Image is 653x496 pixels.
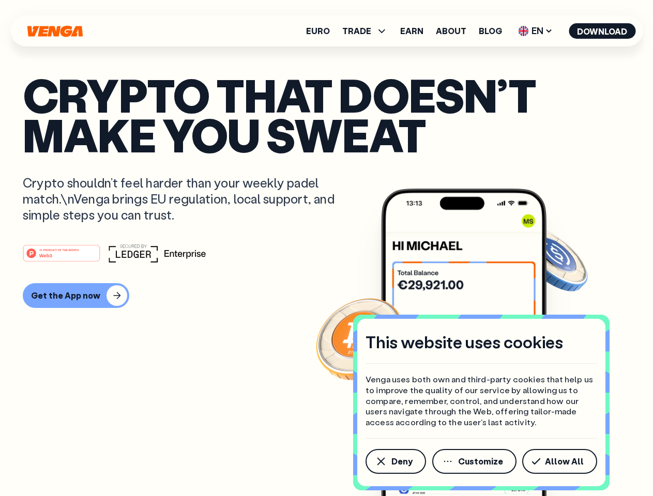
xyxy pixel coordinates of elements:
a: Euro [306,27,330,35]
button: Download [569,23,635,39]
a: Earn [400,27,423,35]
button: Get the App now [23,283,129,308]
div: Get the App now [31,290,100,301]
button: Customize [432,449,517,474]
span: EN [514,23,556,39]
p: Crypto shouldn’t feel harder than your weekly padel match.\nVenga brings EU regulation, local sup... [23,175,350,223]
a: Blog [479,27,502,35]
p: Crypto that doesn’t make you sweat [23,75,630,154]
span: TRADE [342,27,371,35]
img: flag-uk [518,26,528,36]
span: Customize [458,457,503,466]
img: Bitcoin [314,292,407,385]
a: Get the App now [23,283,630,308]
a: About [436,27,466,35]
span: Allow All [545,457,584,466]
button: Allow All [522,449,597,474]
h4: This website uses cookies [366,331,563,353]
svg: Home [26,25,84,37]
a: #1 PRODUCT OF THE MONTHWeb3 [23,251,100,264]
img: USDC coin [515,222,590,297]
span: TRADE [342,25,388,37]
p: Venga uses both own and third-party cookies that help us to improve the quality of our service by... [366,374,597,428]
tspan: #1 PRODUCT OF THE MONTH [39,248,79,251]
tspan: Web3 [39,252,52,258]
button: Deny [366,449,426,474]
span: Deny [391,457,413,466]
